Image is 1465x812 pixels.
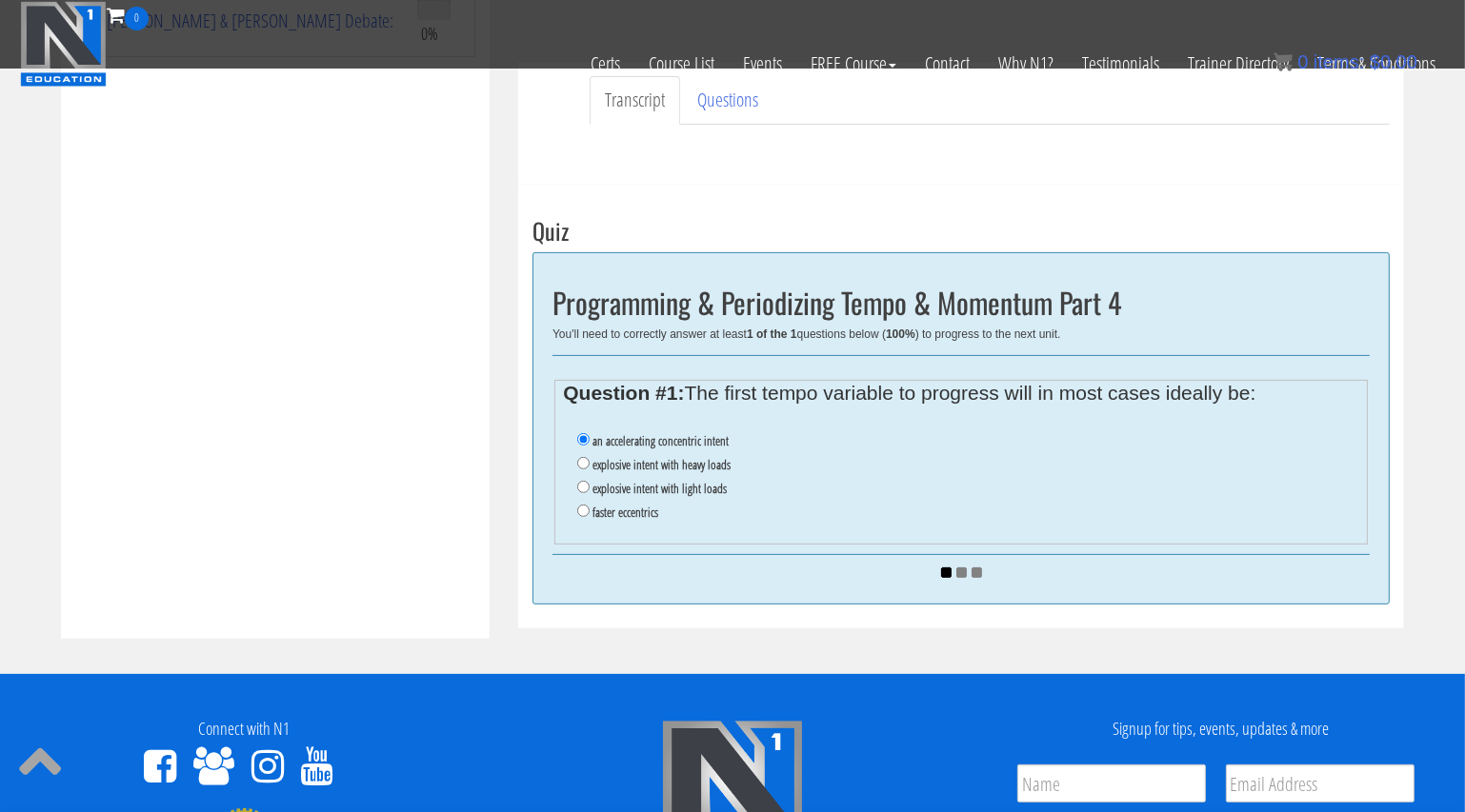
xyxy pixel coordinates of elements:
[20,1,107,87] img: n1-education
[590,76,680,125] a: Transcript
[563,386,1358,401] legend: The first tempo variable to progress will in most cases ideally be:
[1297,51,1308,72] span: 0
[911,30,984,97] a: Contact
[682,76,773,125] a: Questions
[1174,30,1303,97] a: Trainer Directory
[1370,51,1417,72] bdi: 0.00
[592,457,731,472] label: explosive intent with heavy loads
[14,720,474,739] h4: Connect with N1
[1274,51,1417,72] a: 0 items: $0.00
[563,382,684,404] strong: Question #1:
[1068,30,1174,97] a: Testimonials
[107,2,149,28] a: 0
[1226,764,1415,802] input: Email Address
[1017,764,1206,802] input: Name
[634,30,729,97] a: Course List
[552,327,1370,341] div: You'll need to correctly answer at least questions below ( ) to progress to the next unit.
[125,7,149,30] span: 0
[592,505,658,520] label: faster eccentrics
[796,30,911,97] a: FREE Course
[592,481,727,496] label: explosive intent with light loads
[552,287,1370,318] h2: Programming & Periodizing Tempo & Momentum Part 4
[1370,51,1380,72] span: $
[1274,52,1293,71] img: icon11.png
[984,30,1068,97] a: Why N1?
[592,433,729,448] label: an accelerating concentric intent
[532,218,1390,243] h3: Quiz
[991,720,1451,739] h4: Signup for tips, events, updates & more
[747,327,797,341] b: 1 of the 1
[1303,30,1450,97] a: Terms & Conditions
[576,30,634,97] a: Certs
[1314,51,1364,72] span: items:
[729,30,796,97] a: Events
[886,327,915,341] b: 100%
[941,567,982,578] img: ajax_loader.gif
